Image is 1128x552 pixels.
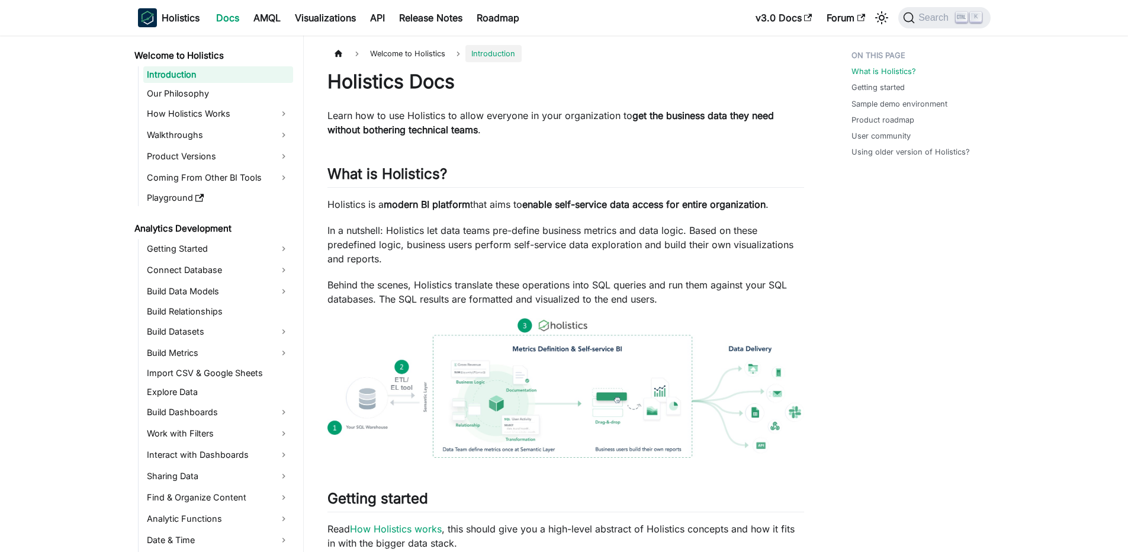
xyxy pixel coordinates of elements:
a: Product roadmap [851,114,914,126]
p: In a nutshell: Holistics let data teams pre-define business metrics and data logic. Based on thes... [327,223,804,266]
a: Playground [143,190,293,206]
a: Date & Time [143,531,293,550]
nav: Breadcrumbs [327,45,804,62]
a: Getting Started [143,239,293,258]
strong: enable self-service data access for entire organization [522,198,766,210]
a: Build Relationships [143,303,293,320]
span: Search [915,12,956,23]
a: Analytic Functions [143,509,293,528]
a: Docs [209,8,246,27]
a: HolisticsHolistics [138,8,200,27]
a: Coming From Other BI Tools [143,168,293,187]
a: v3.0 Docs [748,8,820,27]
a: Walkthroughs [143,126,293,145]
p: Behind the scenes, Holistics translate these operations into SQL queries and run them against you... [327,278,804,306]
a: Work with Filters [143,424,293,443]
strong: modern BI platform [384,198,470,210]
img: How Holistics fits in your Data Stack [327,318,804,458]
a: Using older version of Holistics? [851,146,970,158]
b: Holistics [162,11,200,25]
a: Release Notes [392,8,470,27]
p: Learn how to use Holistics to allow everyone in your organization to . [327,108,804,137]
a: Find & Organize Content [143,488,293,507]
nav: Docs sidebar [126,36,304,552]
a: Connect Database [143,261,293,280]
a: API [363,8,392,27]
h2: What is Holistics? [327,165,804,188]
a: Build Datasets [143,322,293,341]
a: Interact with Dashboards [143,445,293,464]
a: Roadmap [470,8,526,27]
h2: Getting started [327,490,804,512]
span: Welcome to Holistics [364,45,451,62]
a: Getting started [851,82,905,93]
a: Forum [820,8,872,27]
a: Sharing Data [143,467,293,486]
a: Visualizations [288,8,363,27]
a: Import CSV & Google Sheets [143,365,293,381]
a: Welcome to Holistics [131,47,293,64]
a: Build Data Models [143,282,293,301]
a: How Holistics Works [143,104,293,123]
a: Introduction [143,66,293,83]
h1: Holistics Docs [327,70,804,94]
button: Switch between dark and light mode (currently light mode) [872,8,891,27]
a: Sample demo environment [851,98,947,110]
span: Introduction [465,45,521,62]
a: Home page [327,45,350,62]
a: Product Versions [143,147,293,166]
a: What is Holistics? [851,66,916,77]
kbd: K [970,12,982,23]
a: How Holistics works [350,523,442,535]
img: Holistics [138,8,157,27]
p: Holistics is a that aims to . [327,197,804,211]
a: Analytics Development [131,220,293,237]
a: Build Metrics [143,344,293,362]
a: User community [851,130,911,142]
a: Our Philosophy [143,85,293,102]
button: Search (Ctrl+K) [898,7,990,28]
a: Explore Data [143,384,293,400]
p: Read , this should give you a high-level abstract of Holistics concepts and how it fits in with t... [327,522,804,550]
a: Build Dashboards [143,403,293,422]
a: AMQL [246,8,288,27]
